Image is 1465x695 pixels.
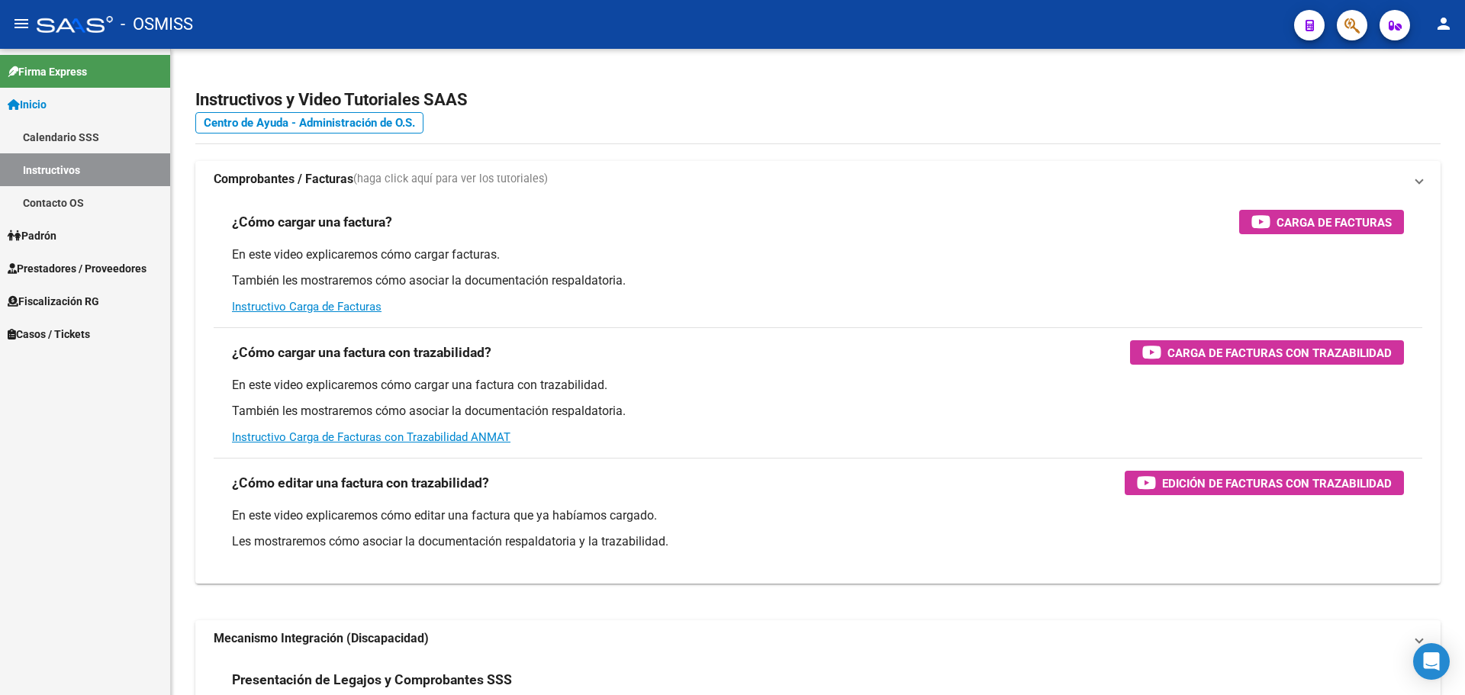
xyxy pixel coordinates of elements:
[1239,210,1404,234] button: Carga de Facturas
[353,171,548,188] span: (haga click aquí para ver los tutoriales)
[195,85,1441,114] h2: Instructivos y Video Tutoriales SAAS
[1167,343,1392,362] span: Carga de Facturas con Trazabilidad
[232,430,510,444] a: Instructivo Carga de Facturas con Trazabilidad ANMAT
[195,198,1441,584] div: Comprobantes / Facturas(haga click aquí para ver los tutoriales)
[1125,471,1404,495] button: Edición de Facturas con Trazabilidad
[232,342,491,363] h3: ¿Cómo cargar una factura con trazabilidad?
[232,272,1404,289] p: También les mostraremos cómo asociar la documentación respaldatoria.
[195,161,1441,198] mat-expansion-panel-header: Comprobantes / Facturas(haga click aquí para ver los tutoriales)
[1277,213,1392,232] span: Carga de Facturas
[195,112,423,134] a: Centro de Ayuda - Administración de O.S.
[195,620,1441,657] mat-expansion-panel-header: Mecanismo Integración (Discapacidad)
[232,377,1404,394] p: En este video explicaremos cómo cargar una factura con trazabilidad.
[8,227,56,244] span: Padrón
[214,630,429,647] strong: Mecanismo Integración (Discapacidad)
[8,63,87,80] span: Firma Express
[1162,474,1392,493] span: Edición de Facturas con Trazabilidad
[232,472,489,494] h3: ¿Cómo editar una factura con trazabilidad?
[1434,14,1453,33] mat-icon: person
[121,8,193,41] span: - OSMISS
[8,260,146,277] span: Prestadores / Proveedores
[8,96,47,113] span: Inicio
[1413,643,1450,680] div: Open Intercom Messenger
[232,403,1404,420] p: También les mostraremos cómo asociar la documentación respaldatoria.
[1130,340,1404,365] button: Carga de Facturas con Trazabilidad
[214,171,353,188] strong: Comprobantes / Facturas
[232,507,1404,524] p: En este video explicaremos cómo editar una factura que ya habíamos cargado.
[232,300,382,314] a: Instructivo Carga de Facturas
[232,533,1404,550] p: Les mostraremos cómo asociar la documentación respaldatoria y la trazabilidad.
[232,211,392,233] h3: ¿Cómo cargar una factura?
[12,14,31,33] mat-icon: menu
[8,326,90,343] span: Casos / Tickets
[232,669,512,690] h3: Presentación de Legajos y Comprobantes SSS
[8,293,99,310] span: Fiscalización RG
[232,246,1404,263] p: En este video explicaremos cómo cargar facturas.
